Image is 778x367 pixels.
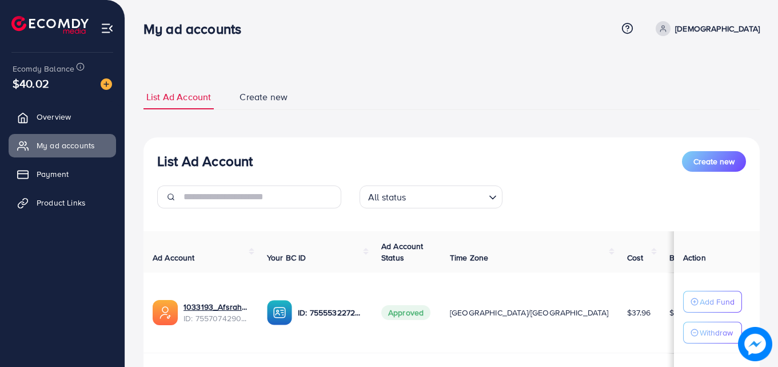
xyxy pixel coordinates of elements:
span: ID: 7557074290831523857 [183,313,249,324]
span: All status [366,189,409,206]
p: ID: 7555532272074784776 [298,306,363,319]
img: logo [11,16,89,34]
img: ic-ba-acc.ded83a64.svg [267,300,292,325]
span: Create new [693,156,735,167]
a: Product Links [9,191,116,214]
img: image [101,78,112,90]
span: Overview [37,111,71,123]
img: image [738,327,772,361]
span: Cost [627,252,644,263]
a: [DEMOGRAPHIC_DATA] [651,21,760,36]
a: Overview [9,105,116,128]
span: Create new [240,90,288,104]
span: [GEOGRAPHIC_DATA]/[GEOGRAPHIC_DATA] [450,307,609,318]
span: Payment [37,168,69,180]
a: My ad accounts [9,134,116,157]
button: Add Fund [683,291,742,313]
p: [DEMOGRAPHIC_DATA] [675,22,760,35]
span: $37.96 [627,307,651,318]
span: Ad Account [153,252,195,263]
div: <span class='underline'>1033193_Afsrah pret_1759518515934</span></br>7557074290831523857 [183,301,249,325]
span: $40.02 [13,75,49,92]
span: Your BC ID [267,252,306,263]
span: Product Links [37,197,86,208]
span: Action [683,252,706,263]
div: Search for option [360,186,502,208]
p: Add Fund [700,295,735,309]
span: Time Zone [450,252,488,263]
span: My ad accounts [37,140,95,151]
span: Ecomdy Balance [13,63,74,74]
p: Withdraw [700,326,733,340]
img: menu [101,22,114,35]
h3: My ad accounts [143,21,250,37]
input: Search for option [410,187,484,206]
button: Create new [682,151,746,172]
button: Withdraw [683,322,742,344]
span: Ad Account Status [381,240,424,263]
span: List Ad Account [146,90,211,104]
a: Payment [9,163,116,186]
h3: List Ad Account [157,153,253,169]
img: ic-ads-acc.e4c84228.svg [153,300,178,325]
a: 1033193_Afsrah pret_1759518515934 [183,301,249,313]
span: Approved [381,305,430,320]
